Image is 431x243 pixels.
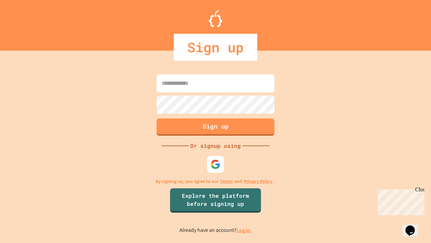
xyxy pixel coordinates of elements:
[220,178,233,185] a: Terms
[375,187,424,215] iframe: chat widget
[179,226,252,235] p: Already have an account?
[157,118,274,136] button: Sign up
[210,159,221,169] img: google-icon.svg
[209,10,222,27] img: Logo.svg
[174,34,257,61] div: Sign up
[403,216,424,236] iframe: chat widget
[156,178,276,185] p: By signing up, you agree to our and .
[189,142,242,150] div: Or signup using
[244,178,273,185] a: Privacy Policy
[170,188,261,213] a: Explore the platform before signing up
[3,3,46,43] div: Chat with us now!Close
[236,227,252,234] a: Log in.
